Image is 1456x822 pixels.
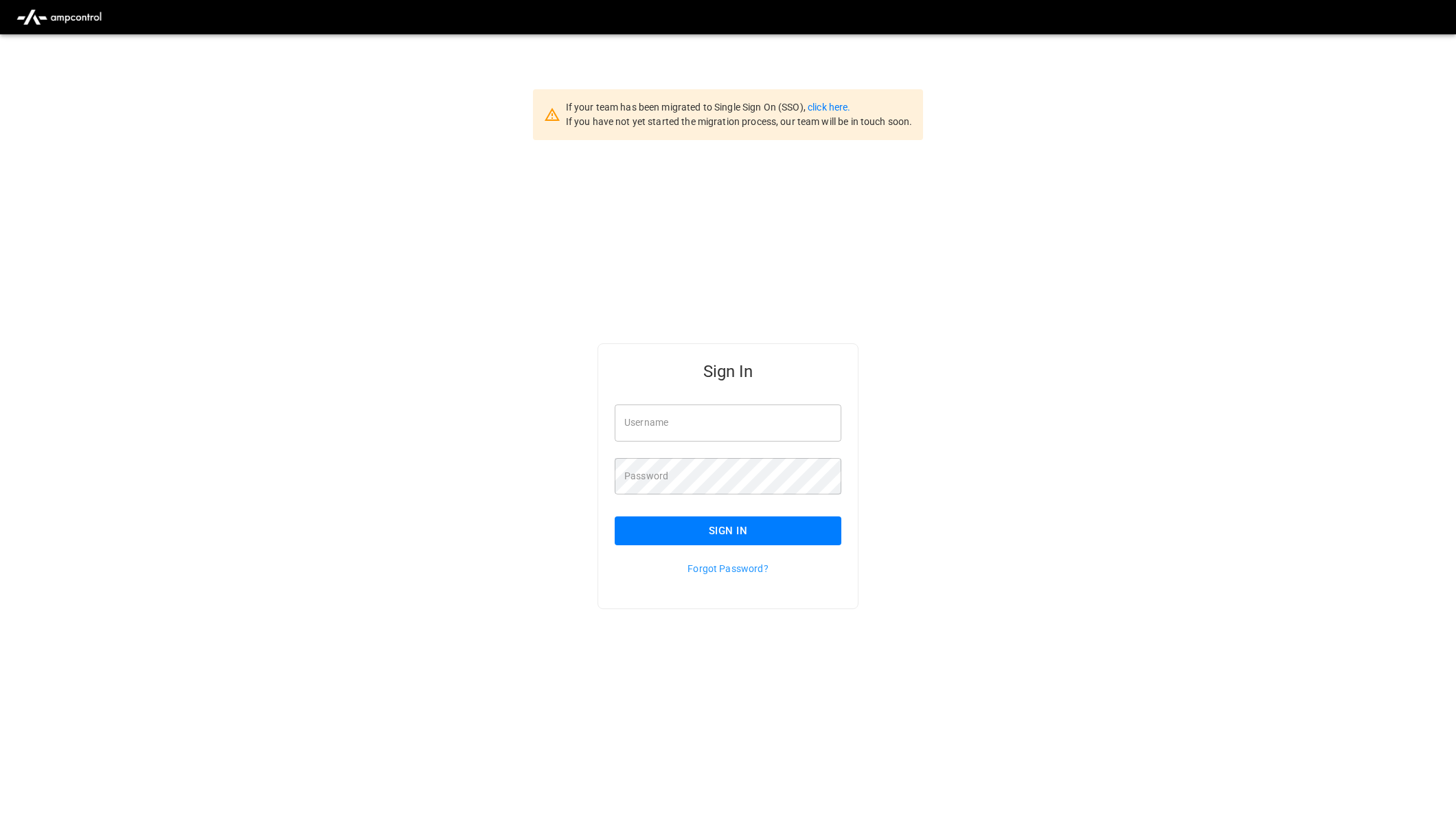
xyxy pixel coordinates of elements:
a: click here. [808,102,850,113]
img: ampcontrol.io logo [11,4,107,30]
span: If you have not yet started the migration process, our team will be in touch soon. [566,116,913,127]
p: Forgot Password? [615,562,841,575]
button: Sign In [615,516,841,545]
span: If your team has been migrated to Single Sign On (SSO), [566,102,808,113]
h5: Sign In [615,361,841,383]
